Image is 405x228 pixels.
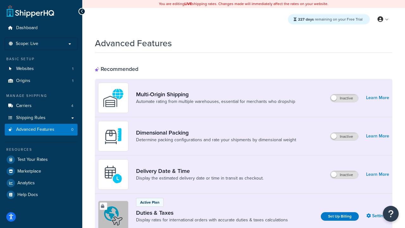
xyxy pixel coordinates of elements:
[16,127,54,132] span: Advanced Features
[136,168,264,174] a: Delivery Date & Time
[5,147,78,152] div: Resources
[366,170,389,179] a: Learn More
[17,192,38,198] span: Help Docs
[366,93,389,102] a: Learn More
[16,41,38,47] span: Scope: Live
[16,25,38,31] span: Dashboard
[5,63,78,75] li: Websites
[5,112,78,124] a: Shipping Rules
[5,75,78,87] li: Origins
[71,127,73,132] span: 0
[136,137,296,143] a: Determine packing configurations and rate your shipments by dimensional weight
[16,78,30,84] span: Origins
[5,124,78,136] a: Advanced Features0
[16,115,46,121] span: Shipping Rules
[17,157,48,162] span: Test Your Rates
[330,94,358,102] label: Inactive
[5,56,78,62] div: Basic Setup
[72,78,73,84] span: 1
[95,37,172,49] h1: Advanced Features
[5,166,78,177] a: Marketplace
[102,87,124,109] img: WatD5o0RtDAAAAAElFTkSuQmCC
[366,132,389,141] a: Learn More
[136,129,296,136] a: Dimensional Packing
[321,212,359,221] a: Set Up Billing
[330,171,358,179] label: Inactive
[383,206,399,222] button: Open Resource Center
[298,16,363,22] span: remaining on your Free Trial
[5,189,78,200] a: Help Docs
[5,177,78,189] a: Analytics
[136,91,295,98] a: Multi-Origin Shipping
[17,180,35,186] span: Analytics
[5,63,78,75] a: Websites1
[102,125,124,147] img: DTVBYsAAAAAASUVORK5CYII=
[5,100,78,112] a: Carriers4
[16,103,32,109] span: Carriers
[5,22,78,34] a: Dashboard
[136,217,288,223] a: Display rates for international orders with accurate duties & taxes calculations
[95,66,138,73] div: Recommended
[366,212,389,220] a: Settings
[184,1,192,7] b: LIVE
[102,163,124,186] img: gfkeb5ejjkALwAAAABJRU5ErkJggg==
[5,124,78,136] li: Advanced Features
[136,209,288,216] a: Duties & Taxes
[5,100,78,112] li: Carriers
[71,103,73,109] span: 4
[136,98,295,105] a: Automate rating from multiple warehouses, essential for merchants who dropship
[17,169,41,174] span: Marketplace
[140,199,159,205] p: Active Plan
[16,66,34,72] span: Websites
[5,154,78,165] a: Test Your Rates
[298,16,314,22] strong: 227 days
[136,175,264,181] a: Display the estimated delivery date or time in transit as checkout.
[5,75,78,87] a: Origins1
[330,133,358,140] label: Inactive
[5,93,78,98] div: Manage Shipping
[72,66,73,72] span: 1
